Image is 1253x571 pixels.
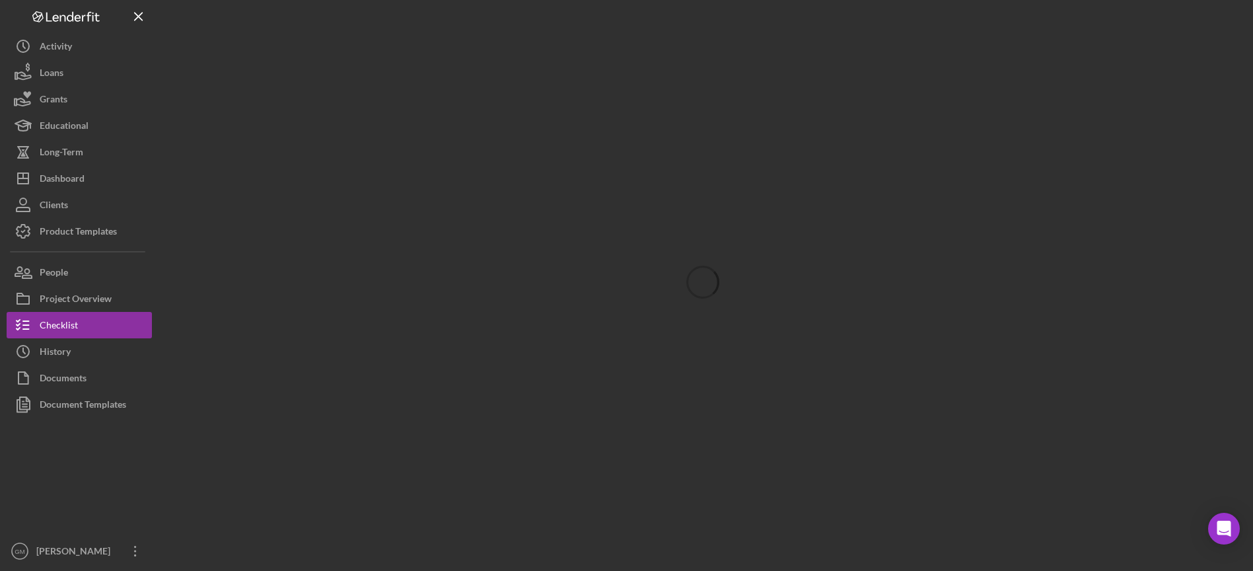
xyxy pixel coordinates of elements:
div: Activity [40,33,72,63]
button: Dashboard [7,165,152,192]
div: Dashboard [40,165,85,195]
button: Documents [7,365,152,391]
button: Project Overview [7,285,152,312]
button: Clients [7,192,152,218]
div: Documents [40,365,87,395]
button: Document Templates [7,391,152,418]
button: Checklist [7,312,152,338]
button: Long-Term [7,139,152,165]
div: Open Intercom Messenger [1208,513,1240,545]
div: People [40,259,68,289]
div: Long-Term [40,139,83,169]
button: Product Templates [7,218,152,245]
button: Grants [7,86,152,112]
button: People [7,259,152,285]
div: [PERSON_NAME] [33,538,119,568]
button: History [7,338,152,365]
div: Project Overview [40,285,112,315]
div: History [40,338,71,368]
div: Clients [40,192,68,221]
div: Checklist [40,312,78,342]
button: Activity [7,33,152,59]
text: GM [15,548,24,555]
div: Loans [40,59,63,89]
button: Loans [7,59,152,86]
button: Educational [7,112,152,139]
div: Product Templates [40,218,117,248]
div: Grants [40,86,67,116]
button: GM[PERSON_NAME] [7,538,152,564]
div: Document Templates [40,391,126,421]
div: Educational [40,112,89,142]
